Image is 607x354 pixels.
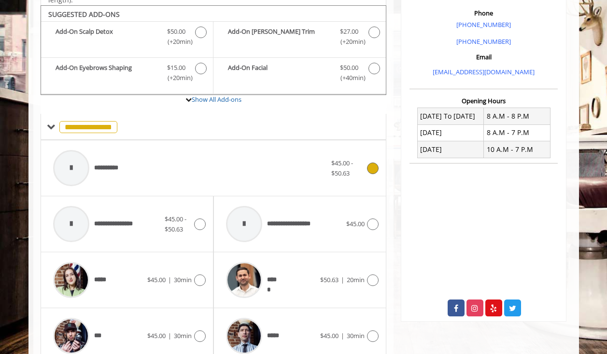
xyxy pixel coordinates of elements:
[41,5,387,95] div: The Made Man Haircut Add-onS
[147,331,166,340] span: $45.00
[340,27,358,37] span: $27.00
[56,27,157,47] b: Add-On Scalp Detox
[456,37,511,46] a: [PHONE_NUMBER]
[341,331,344,340] span: |
[228,63,330,83] b: Add-On Facial
[335,73,363,83] span: (+40min )
[165,215,186,233] span: $45.00 - $50.63
[218,63,381,85] label: Add-On Facial
[167,27,185,37] span: $50.00
[174,275,192,284] span: 30min
[484,141,551,158] td: 10 A.M - 7 P.M
[162,37,190,47] span: (+20min )
[48,10,120,19] b: SUGGESTED ADD-ONS
[46,27,208,49] label: Add-On Scalp Detox
[162,73,190,83] span: (+20min )
[46,63,208,85] label: Add-On Eyebrows Shaping
[341,275,344,284] span: |
[320,331,339,340] span: $45.00
[218,27,381,49] label: Add-On Beard Trim
[335,37,363,47] span: (+20min )
[412,54,555,60] h3: Email
[168,275,171,284] span: |
[167,63,185,73] span: $15.00
[168,331,171,340] span: |
[409,97,558,104] h3: Opening Hours
[320,275,339,284] span: $50.63
[456,20,511,29] a: [PHONE_NUMBER]
[417,141,484,158] td: [DATE]
[340,63,358,73] span: $50.00
[347,275,365,284] span: 20min
[417,108,484,124] td: [DATE] To [DATE]
[56,63,157,83] b: Add-On Eyebrows Shaping
[347,331,365,340] span: 30min
[174,331,192,340] span: 30min
[484,108,551,124] td: 8 A.M - 8 P.M
[346,219,365,228] span: $45.00
[433,68,535,76] a: [EMAIL_ADDRESS][DOMAIN_NAME]
[331,159,353,177] span: $45.00 - $50.63
[484,124,551,141] td: 8 A.M - 7 P.M
[147,275,166,284] span: $45.00
[192,95,241,104] a: Show All Add-ons
[412,10,555,16] h3: Phone
[228,27,330,47] b: Add-On [PERSON_NAME] Trim
[417,124,484,141] td: [DATE]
